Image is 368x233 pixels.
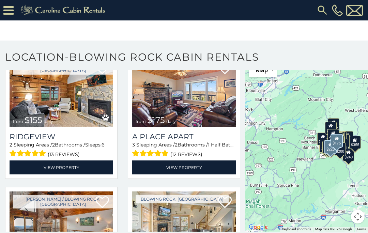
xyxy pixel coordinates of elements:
button: Change map style [249,63,277,77]
a: Ridgeview [10,132,113,141]
span: from [136,119,146,124]
span: $155 [25,115,42,125]
img: Khaki-logo.png [17,3,111,17]
button: Map camera controls [351,210,365,223]
span: $175 [147,115,165,125]
a: Open this area in Google Maps (opens a new window) [247,223,270,232]
div: $200 [333,131,345,144]
span: 2 [10,142,12,148]
a: Blowing Rock, [GEOGRAPHIC_DATA] [136,195,229,203]
div: $410 [320,140,331,153]
img: Google [247,223,270,232]
span: 3 [132,142,135,148]
a: [PERSON_NAME] / Blowing Rock, [GEOGRAPHIC_DATA] [13,195,113,208]
div: $525 [328,118,339,131]
span: (13 reviews) [48,150,80,159]
a: View Property [10,160,113,174]
span: 2 [175,142,178,148]
div: $320 [325,122,337,135]
div: $195 [323,141,334,154]
div: $180 [327,129,339,142]
span: (12 reviews) [170,150,202,159]
span: 2 [52,142,55,148]
div: $225 [324,140,337,154]
span: 6 [102,142,105,148]
button: Keyboard shortcuts [282,227,311,232]
div: $400 [317,133,329,145]
div: $355 [349,136,361,149]
img: A Place Apart [132,58,236,127]
span: Map data ©2025 Google [315,227,352,231]
a: [PHONE_NUMBER] [330,4,344,16]
a: Ridgeview from $155 daily [10,58,113,127]
span: from [13,119,23,124]
a: A Place Apart from $175 daily [132,58,236,127]
a: A Place Apart [132,132,236,141]
div: $240 [343,148,354,161]
div: Sleeping Areas / Bathrooms / Sleeps: [132,141,236,159]
div: $175 [331,134,343,147]
span: Map [256,66,268,74]
img: search-regular.svg [316,4,328,16]
div: $200 [334,142,346,155]
span: daily [44,119,53,124]
a: View Property [132,160,236,174]
span: 1 Half Baths / [208,142,239,148]
div: $930 [342,131,353,144]
a: Terms (opens in new tab) [356,227,366,231]
div: Sleeping Areas / Bathrooms / Sleeps: [10,141,113,159]
img: Ridgeview [10,58,113,127]
span: daily [166,119,176,124]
